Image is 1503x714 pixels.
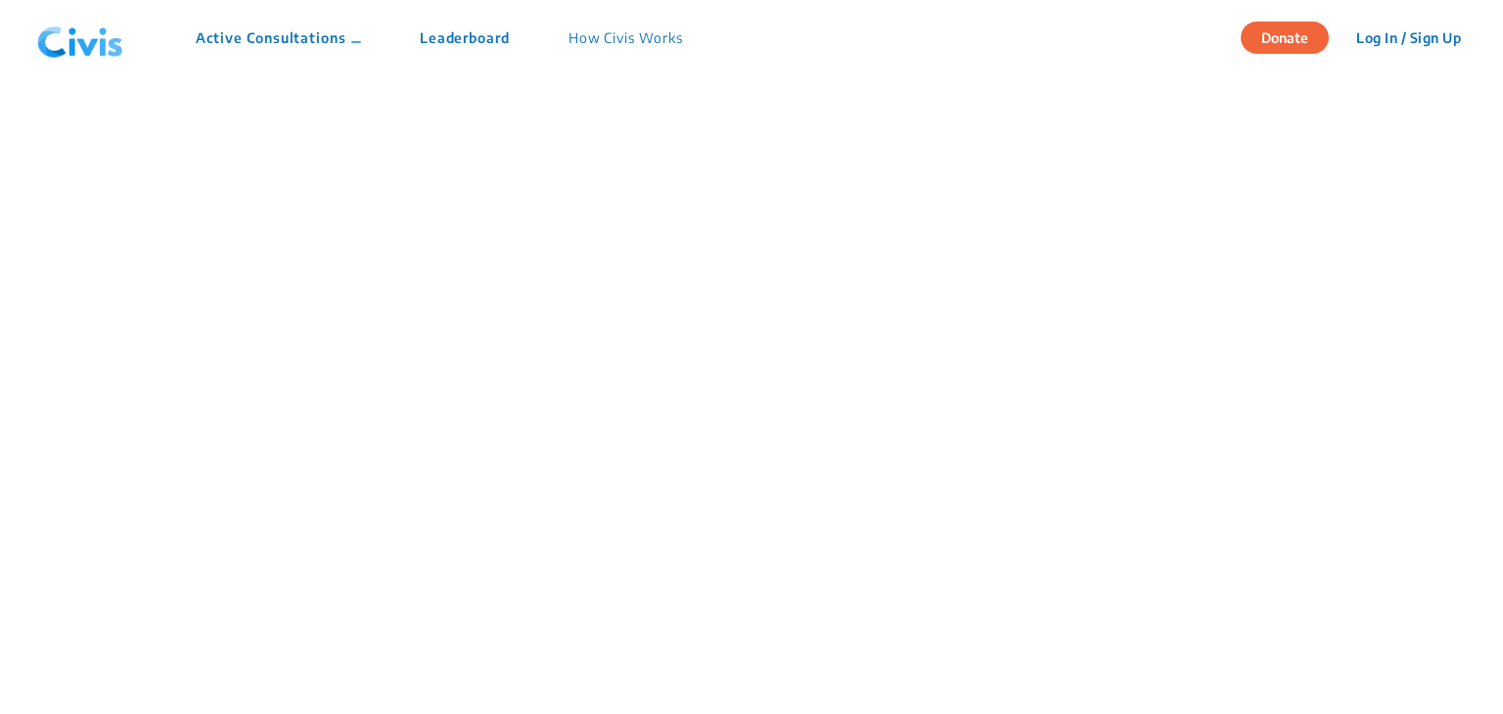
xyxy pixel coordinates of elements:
[1241,26,1344,46] a: Donate
[1344,22,1474,53] button: Log In / Sign Up
[569,27,683,48] p: How Civis Works
[1241,22,1329,54] button: Donate
[420,27,510,48] p: Leaderboard
[29,9,131,67] img: navlogo.png
[196,27,361,48] p: Active Consultations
